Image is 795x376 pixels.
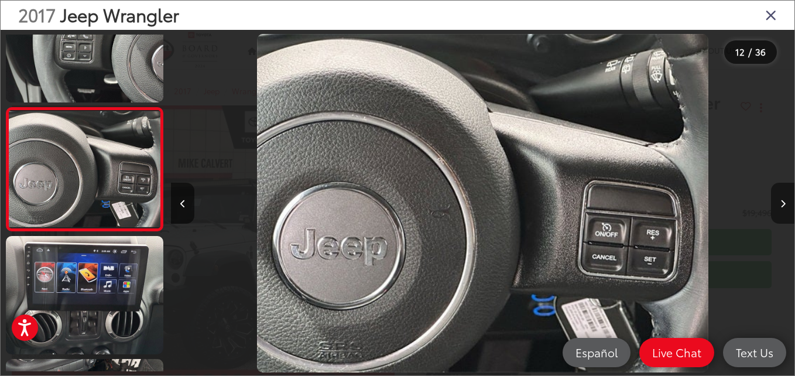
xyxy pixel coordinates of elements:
[747,48,753,56] span: /
[18,2,56,27] span: 2017
[563,338,630,367] a: Español
[755,45,766,58] span: 36
[171,34,794,372] div: 2017 Jeep Wrangler Unlimited Sport 11
[60,2,179,27] span: Jeep Wrangler
[646,345,707,360] span: Live Chat
[771,183,794,224] button: Next image
[723,338,786,367] a: Text Us
[730,345,779,360] span: Text Us
[7,111,162,227] img: 2017 Jeep Wrangler Unlimited Sport
[639,338,714,367] a: Live Chat
[4,235,165,356] img: 2017 Jeep Wrangler Unlimited Sport
[735,45,745,58] span: 12
[765,7,777,22] i: Close gallery
[171,183,194,224] button: Previous image
[257,34,708,372] img: 2017 Jeep Wrangler Unlimited Sport
[570,345,623,360] span: Español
